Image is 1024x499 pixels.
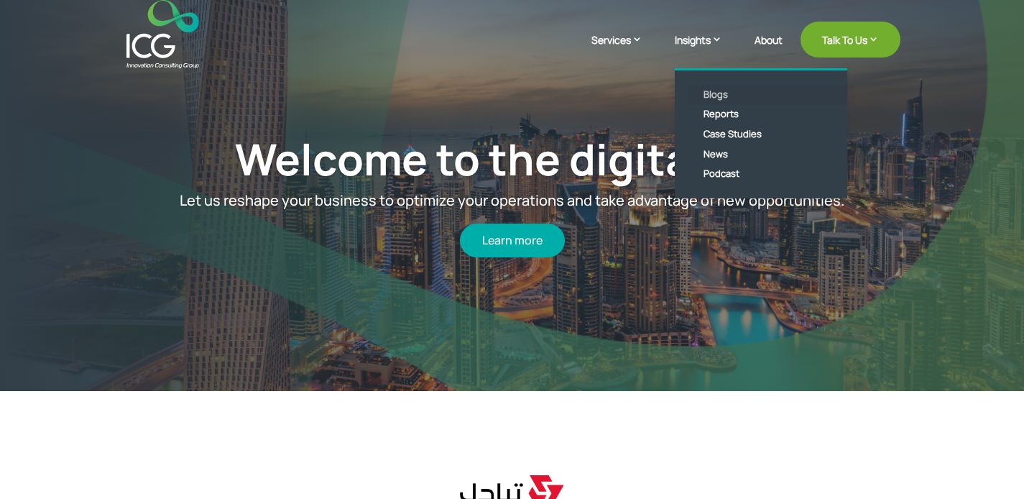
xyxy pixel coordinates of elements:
[591,32,657,68] a: Services
[689,124,854,145] a: Case Studies
[689,164,854,184] a: Podcast
[180,191,844,210] span: Let us reshape your business to optimize your operations and take advantage of new opportunities.
[235,129,789,188] a: Welcome to the digital age
[689,145,854,165] a: News
[460,224,565,257] a: Learn more
[801,22,900,58] a: Talk To Us
[689,104,854,124] a: Reports
[675,32,737,68] a: Insights
[689,85,854,105] a: Blogs
[755,35,783,68] a: About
